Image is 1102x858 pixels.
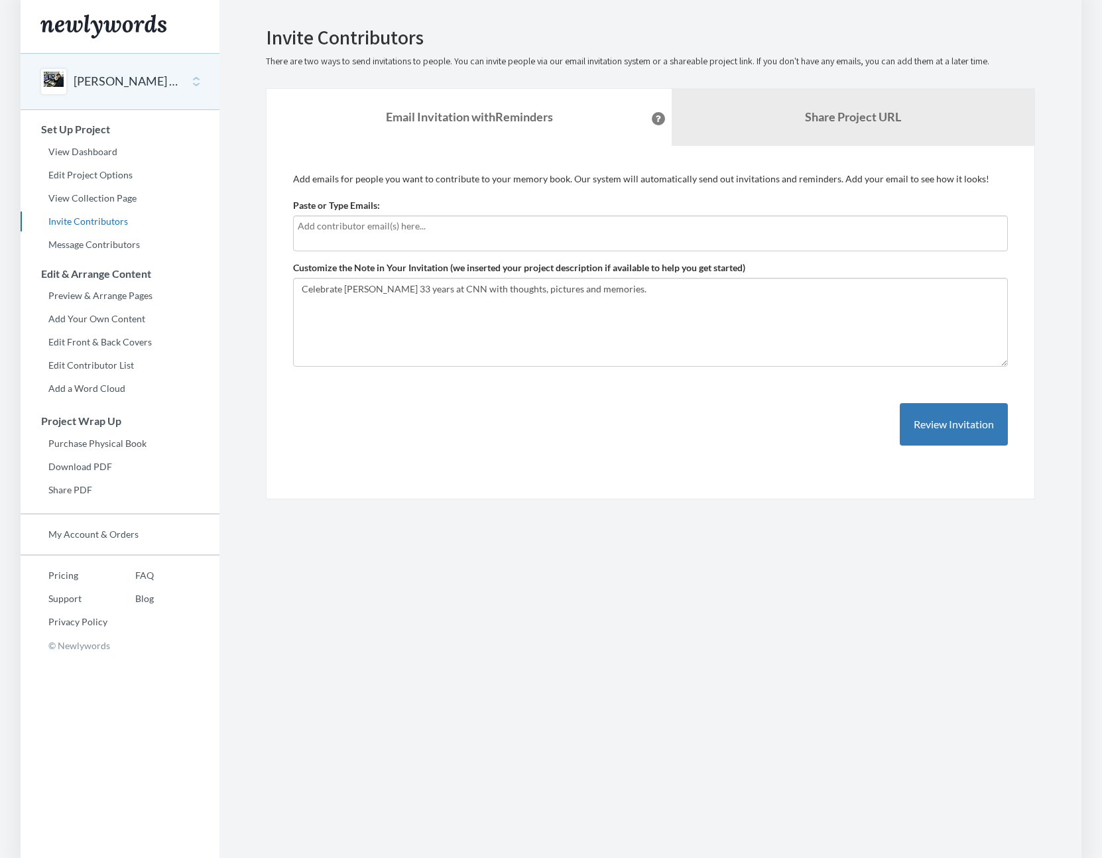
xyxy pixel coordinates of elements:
[266,55,1035,68] p: There are two ways to send invitations to people. You can invite people via our email invitation ...
[21,457,219,477] a: Download PDF
[21,165,219,185] a: Edit Project Options
[107,589,154,609] a: Blog
[21,188,219,208] a: View Collection Page
[805,109,901,124] b: Share Project URL
[21,635,219,656] p: © Newlywords
[21,355,219,375] a: Edit Contributor List
[266,27,1035,48] h2: Invite Contributors
[21,415,219,427] h3: Project Wrap Up
[21,268,219,280] h3: Edit & Arrange Content
[21,434,219,454] a: Purchase Physical Book
[21,589,107,609] a: Support
[21,612,107,632] a: Privacy Policy
[107,566,154,585] a: FAQ
[293,172,1008,186] p: Add emails for people you want to contribute to your memory book. Our system will automatically s...
[21,566,107,585] a: Pricing
[40,15,166,38] img: Newlywords logo
[21,123,219,135] h3: Set Up Project
[386,109,553,124] strong: Email Invitation with Reminders
[21,235,219,255] a: Message Contributors
[293,261,745,275] label: Customize the Note in Your Invitation (we inserted your project description if available to help ...
[298,219,1003,233] input: Add contributor email(s) here...
[21,379,219,398] a: Add a Word Cloud
[21,480,219,500] a: Share PDF
[21,524,219,544] a: My Account & Orders
[21,142,219,162] a: View Dashboard
[21,332,219,352] a: Edit Front & Back Covers
[293,199,380,212] label: Paste or Type Emails:
[293,278,1008,367] textarea: Celebrate [PERSON_NAME] 33 years at CNN with thoughts, pictures and memories.
[900,403,1008,446] button: Review Invitation
[21,212,219,231] a: Invite Contributors
[21,286,219,306] a: Preview & Arrange Pages
[74,73,181,90] button: [PERSON_NAME] Retirement
[21,309,219,329] a: Add Your Own Content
